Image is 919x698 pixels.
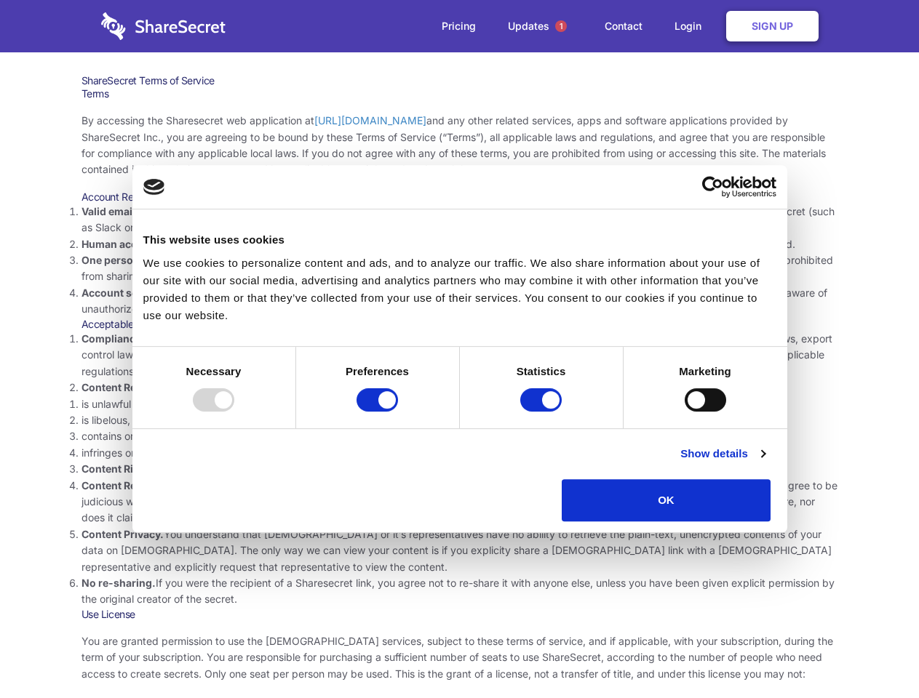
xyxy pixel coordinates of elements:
[81,286,170,299] strong: Account security.
[81,252,838,285] li: You are not allowed to share account credentials. Each account is dedicated to the individual who...
[81,526,838,575] li: You understand that [DEMOGRAPHIC_DATA] or it’s representatives have no ability to retrieve the pl...
[679,365,731,377] strong: Marketing
[555,20,567,32] span: 1
[314,114,426,127] a: [URL][DOMAIN_NAME]
[81,254,205,266] strong: One person per account.
[81,575,838,608] li: If you were the recipient of a Sharesecret link, you agree not to re-share it with anyone else, u...
[81,380,838,461] li: You agree NOT to use Sharesecret to upload or share content that:
[81,608,838,621] h3: Use License
[660,4,723,49] a: Login
[590,4,657,49] a: Contact
[101,12,226,40] img: logo-wordmark-white-trans-d4663122ce5f474addd5e946df7df03e33cb6a1c49d2221995e7729f52c070b2.svg
[81,461,838,477] li: You agree that you will use Sharesecret only to secure and share content that you have the right ...
[81,381,188,393] strong: Content Restrictions.
[81,205,139,217] strong: Valid email.
[81,577,156,589] strong: No re-sharing.
[81,462,159,475] strong: Content Rights.
[143,179,165,195] img: logo
[81,318,838,331] h3: Acceptable Use
[81,331,838,380] li: Your use of the Sharesecret must not violate any applicable laws, including copyright or trademar...
[81,204,838,236] li: You must provide a valid email address, either directly, or through approved third-party integrat...
[143,254,776,324] div: We use cookies to personalize content and ads, and to analyze our traffic. We also share informat...
[81,113,838,178] p: By accessing the Sharesecret web application at and any other related services, apps and software...
[81,87,838,100] h3: Terms
[427,4,490,49] a: Pricing
[81,285,838,318] li: You are responsible for your own account security, including the security of your Sharesecret acc...
[649,176,776,198] a: Usercentrics Cookiebot - opens in a new window
[81,396,838,412] li: is unlawful or promotes unlawful activities
[81,633,838,682] p: You are granted permission to use the [DEMOGRAPHIC_DATA] services, subject to these terms of serv...
[186,365,242,377] strong: Necessary
[562,479,771,521] button: OK
[81,478,838,526] li: You are solely responsible for the content you share on Sharesecret, and with the people you shar...
[517,365,566,377] strong: Statistics
[81,412,838,428] li: is libelous, defamatory, or fraudulent
[81,238,170,250] strong: Human accounts.
[81,190,838,204] h3: Account Requirements
[726,11,819,41] a: Sign Up
[81,445,838,461] li: infringes on any proprietary right of any party, including patent, trademark, trade secret, copyr...
[81,74,838,87] h1: ShareSecret Terms of Service
[680,445,765,462] a: Show details
[81,236,838,252] li: Only human beings may create accounts. “Bot” accounts — those created by software, in an automate...
[81,332,301,345] strong: Compliance with local laws and regulations.
[81,479,198,492] strong: Content Responsibility.
[81,428,838,444] li: contains or installs any active malware or exploits, or uses our platform for exploit delivery (s...
[81,528,164,540] strong: Content Privacy.
[143,231,776,249] div: This website uses cookies
[346,365,409,377] strong: Preferences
